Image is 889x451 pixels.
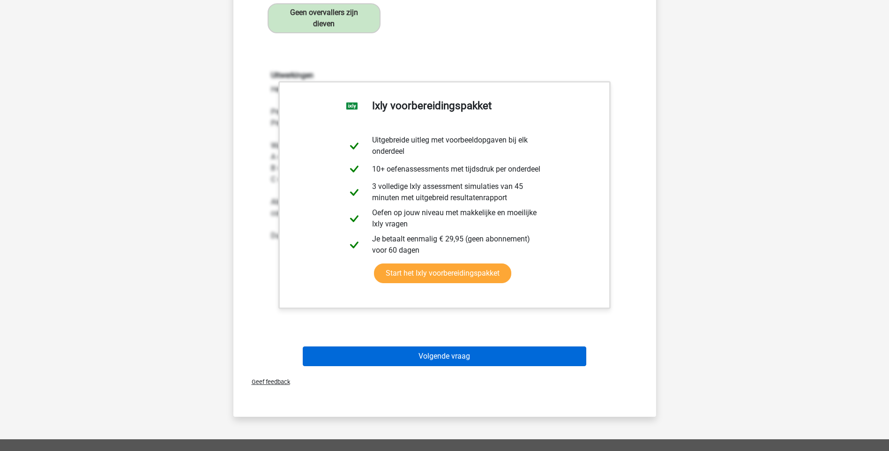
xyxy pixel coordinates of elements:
span: Geef feedback [244,378,290,385]
div: Het is handig om de stellingen makkelijker op te schrijven: Premisse 1: Geen A zijn B Premisse 2:... [264,71,626,241]
h6: Uitwerkingen [271,71,619,80]
label: Geen overvallers zijn dieven [268,3,381,33]
a: Start het Ixly voorbereidingspakket [374,263,511,283]
button: Volgende vraag [303,346,586,366]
